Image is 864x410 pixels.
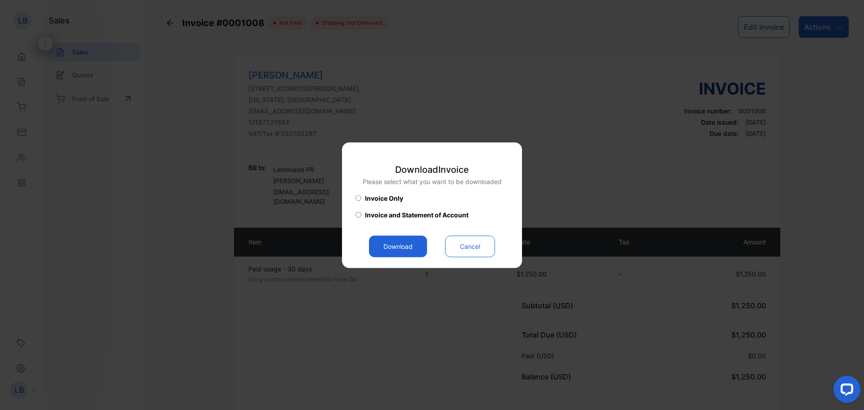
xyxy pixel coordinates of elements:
[363,176,502,186] p: Please select what you want to be downloaded
[363,162,502,176] p: Download Invoice
[369,235,427,257] button: Download
[445,235,495,257] button: Cancel
[365,210,468,219] span: Invoice and Statement of Account
[826,372,864,410] iframe: LiveChat chat widget
[365,193,403,203] span: Invoice Only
